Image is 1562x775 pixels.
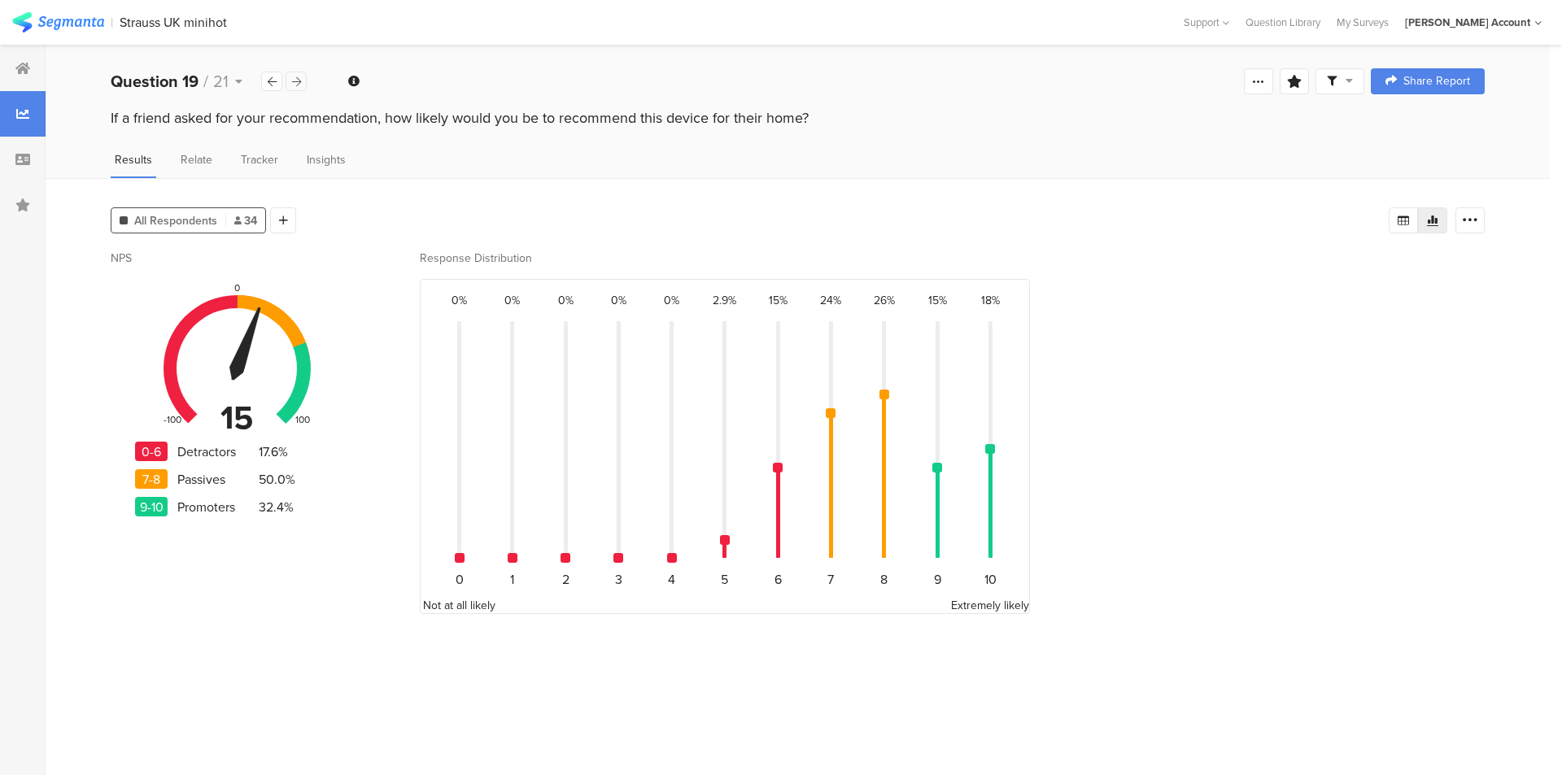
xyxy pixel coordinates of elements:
[135,497,168,516] div: 9-10
[135,469,168,489] div: 7-8
[504,292,520,309] div: 0%
[934,570,941,589] div: 9
[1403,76,1470,87] span: Share Report
[259,470,295,489] div: 50.0%
[668,570,675,589] div: 4
[820,292,841,309] div: 24%
[12,12,104,33] img: segmanta logo
[177,470,259,489] div: Passives
[234,212,257,229] span: 34
[234,281,240,295] div: 0
[295,412,310,427] div: 100
[1184,10,1229,35] div: Support
[1329,15,1397,30] a: My Surveys
[135,442,168,461] div: 0-6
[774,570,782,589] div: 6
[562,570,569,589] div: 2
[164,412,181,427] div: -100
[510,570,514,589] div: 1
[928,292,947,309] div: 15%
[981,292,1000,309] div: 18%
[452,292,467,309] div: 0%
[1405,15,1530,30] div: [PERSON_NAME] Account
[220,394,253,442] div: 15
[111,69,199,94] b: Question 19
[120,15,227,30] div: Strauss UK minihot
[874,292,895,309] div: 26%
[713,292,736,309] div: 2.9%
[181,151,212,168] span: Relate
[177,498,259,516] div: Promoters
[111,250,314,267] div: NPS
[611,292,626,309] div: 0%
[203,69,208,94] span: /
[111,13,113,32] div: |
[177,442,259,461] div: Detractors
[259,442,288,461] div: 17.6%
[115,151,152,168] span: Results
[721,570,728,589] div: 5
[213,69,229,94] span: 21
[307,151,346,168] span: Insights
[880,570,888,589] div: 8
[241,151,278,168] span: Tracker
[1237,15,1329,30] a: Question Library
[769,292,788,309] div: 15%
[949,597,1031,614] div: Extremely likely
[827,570,834,589] div: 7
[420,250,1485,267] div: Response Distribution
[664,292,679,309] div: 0%
[615,570,622,589] div: 3
[984,570,997,589] div: 10
[419,597,500,614] div: Not at all likely
[111,107,1485,128] div: If a friend asked for your recommendation, how likely would you be to recommend this device for t...
[456,570,464,589] div: 0
[259,498,294,516] div: 32.4%
[558,292,574,309] div: 0%
[134,212,217,229] span: All Respondents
